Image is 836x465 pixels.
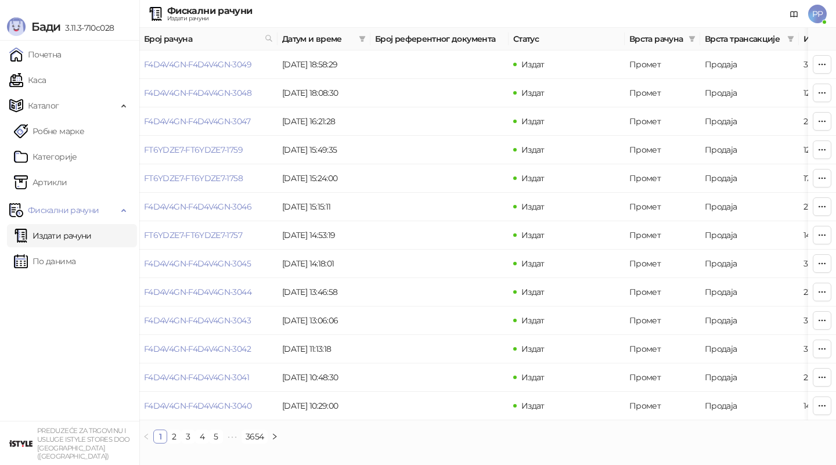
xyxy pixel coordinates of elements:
[521,173,545,183] span: Издат
[278,221,370,250] td: [DATE] 14:53:19
[278,335,370,363] td: [DATE] 11:13:18
[139,250,278,278] td: F4D4V4GN-F4D4V4GN-3045
[625,363,700,392] td: Промет
[521,145,545,155] span: Издат
[785,30,797,48] span: filter
[625,51,700,79] td: Промет
[700,136,799,164] td: Продаја
[521,287,545,297] span: Издат
[144,116,250,127] a: F4D4V4GN-F4D4V4GN-3047
[14,171,67,194] a: ArtikliАртикли
[700,79,799,107] td: Продаја
[14,145,77,168] a: Категорије
[686,30,698,48] span: filter
[521,258,545,269] span: Издат
[521,401,545,411] span: Издат
[625,79,700,107] td: Промет
[196,430,208,443] a: 4
[625,307,700,335] td: Промет
[139,28,278,51] th: Број рачуна
[139,363,278,392] td: F4D4V4GN-F4D4V4GN-3041
[139,430,153,444] button: left
[210,430,222,443] a: 5
[144,372,249,383] a: F4D4V4GN-F4D4V4GN-3041
[242,430,267,443] a: 3654
[278,136,370,164] td: [DATE] 15:49:35
[282,33,354,45] span: Датум и време
[787,35,794,42] span: filter
[139,430,153,444] li: Претходна страна
[9,43,62,66] a: Почетна
[700,278,799,307] td: Продаја
[139,136,278,164] td: FT6YDZE7-FT6YDZE7-1759
[223,430,242,444] li: Следећих 5 Страна
[700,250,799,278] td: Продаја
[521,88,545,98] span: Издат
[139,278,278,307] td: F4D4V4GN-F4D4V4GN-3044
[144,258,251,269] a: F4D4V4GN-F4D4V4GN-3045
[139,392,278,420] td: F4D4V4GN-F4D4V4GN-3040
[14,224,92,247] a: Издати рачуни
[181,430,195,444] li: 3
[139,107,278,136] td: F4D4V4GN-F4D4V4GN-3047
[509,28,625,51] th: Статус
[359,35,366,42] span: filter
[167,16,252,21] div: Издати рачуни
[278,193,370,221] td: [DATE] 15:15:11
[144,88,251,98] a: F4D4V4GN-F4D4V4GN-3048
[144,201,251,212] a: F4D4V4GN-F4D4V4GN-3046
[370,28,509,51] th: Број референтног документа
[521,59,545,70] span: Издат
[705,33,783,45] span: Врста трансакције
[521,372,545,383] span: Издат
[629,33,684,45] span: Врста рачуна
[625,335,700,363] td: Промет
[625,250,700,278] td: Промет
[139,335,278,363] td: F4D4V4GN-F4D4V4GN-3042
[209,430,223,444] li: 5
[278,51,370,79] td: [DATE] 18:58:29
[37,427,130,460] small: PREDUZEĆE ZA TRGOVINU I USLUGE ISTYLE STORES DOO [GEOGRAPHIC_DATA] ([GEOGRAPHIC_DATA])
[625,136,700,164] td: Промет
[356,30,368,48] span: filter
[625,164,700,193] td: Промет
[139,79,278,107] td: F4D4V4GN-F4D4V4GN-3048
[144,401,251,411] a: F4D4V4GN-F4D4V4GN-3040
[168,430,181,443] a: 2
[139,307,278,335] td: F4D4V4GN-F4D4V4GN-3043
[14,120,84,143] a: Робне марке
[28,199,99,222] span: Фискални рачуни
[700,164,799,193] td: Продаја
[9,69,46,92] a: Каса
[143,433,150,440] span: left
[278,107,370,136] td: [DATE] 16:21:28
[700,363,799,392] td: Продаја
[521,201,545,212] span: Издат
[278,392,370,420] td: [DATE] 10:29:00
[278,250,370,278] td: [DATE] 14:18:01
[271,433,278,440] span: right
[154,430,167,443] a: 1
[625,193,700,221] td: Промет
[700,307,799,335] td: Продаја
[242,430,268,444] li: 3654
[700,392,799,420] td: Продаја
[278,278,370,307] td: [DATE] 13:46:58
[153,430,167,444] li: 1
[278,164,370,193] td: [DATE] 15:24:00
[144,59,251,70] a: F4D4V4GN-F4D4V4GN-3049
[167,6,252,16] div: Фискални рачуни
[144,287,251,297] a: F4D4V4GN-F4D4V4GN-3044
[14,250,75,273] a: По данима
[223,430,242,444] span: •••
[268,430,282,444] li: Следећа страна
[625,392,700,420] td: Промет
[195,430,209,444] li: 4
[139,164,278,193] td: FT6YDZE7-FT6YDZE7-1758
[700,193,799,221] td: Продаја
[139,51,278,79] td: F4D4V4GN-F4D4V4GN-3049
[625,278,700,307] td: Промет
[144,173,243,183] a: FT6YDZE7-FT6YDZE7-1758
[167,430,181,444] li: 2
[521,315,545,326] span: Издат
